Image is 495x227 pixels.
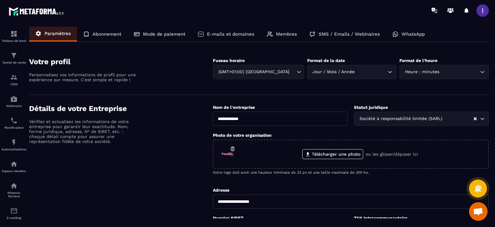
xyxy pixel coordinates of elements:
[2,156,26,177] a: automationsautomationsEspace membre
[444,115,473,122] input: Search for option
[302,149,363,159] label: Télécharger une photo
[45,31,71,36] p: Paramètres
[354,216,407,220] label: TVA Intracommunautaire
[356,69,386,75] input: Search for option
[10,117,18,124] img: scheduler
[2,177,26,203] a: social-networksocial-networkRéseaux Sociaux
[29,72,137,82] p: Personnalisez vos informations de profil pour une expérience sur mesure. C'est simple et rapide !
[213,105,255,110] label: Nom de l'entreprise
[276,31,297,37] p: Membres
[2,148,26,151] p: Automatisations
[213,133,272,138] label: Photo de votre organisation
[10,30,18,38] img: formation
[2,39,26,42] p: Tableau de bord
[399,58,437,63] label: Format de l’heure
[213,58,245,63] label: Fuseau horaire
[2,91,26,112] a: automationsautomationsWebinaire
[2,82,26,86] p: CRM
[402,31,425,37] p: WhatsApp
[213,65,304,79] div: Search for option
[29,57,213,66] h4: Votre profil
[10,182,18,189] img: social-network
[2,126,26,129] p: Planificateur
[2,191,26,198] p: Réseaux Sociaux
[358,115,444,122] span: Société à responsabilité limitée (SARL)
[2,69,26,91] a: formationformationCRM
[2,25,26,47] a: formationformationTableau de bord
[10,73,18,81] img: formation
[10,52,18,59] img: formation
[10,160,18,168] img: automations
[10,207,18,215] img: email
[2,203,26,224] a: emailemailE-mailing
[366,152,418,157] p: ou les glisser/déposer ici
[217,69,291,75] span: (GMT+01:00) [GEOGRAPHIC_DATA]
[10,139,18,146] img: automations
[307,58,345,63] label: Format de la date
[2,104,26,108] p: Webinaire
[2,112,26,134] a: schedulerschedulerPlanificateur
[403,69,441,75] span: Heure : minutes
[319,31,380,37] p: SMS / Emails / Webinaires
[2,47,26,69] a: formationformationTunnel de vente
[469,202,488,221] a: Ouvrir le chat
[2,169,26,173] p: Espace membre
[354,112,489,126] div: Search for option
[474,117,477,121] button: Clear Selected
[29,119,137,144] p: Vérifiez et actualisez les informations de votre entreprise pour garantir leur exactitude. Nom, f...
[311,69,356,75] span: Jour / Mois / Année
[354,105,388,110] label: Statut juridique
[143,31,185,37] p: Mode de paiement
[93,31,121,37] p: Abonnement
[9,6,64,17] img: logo
[441,69,479,75] input: Search for option
[10,95,18,103] img: automations
[307,65,397,79] div: Search for option
[213,170,489,175] p: Votre logo doit avoir une hauteur minimale de 32 px et une taille maximale de 300 ko.
[2,61,26,64] p: Tunnel de vente
[29,104,213,113] h4: Détails de votre Entreprise
[213,188,230,193] label: Adresse
[399,65,489,79] div: Search for option
[2,134,26,156] a: automationsautomationsAutomatisations
[291,69,295,75] input: Search for option
[213,216,243,220] label: Numéro SIRET
[2,216,26,220] p: E-mailing
[207,31,254,37] p: E-mails et domaines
